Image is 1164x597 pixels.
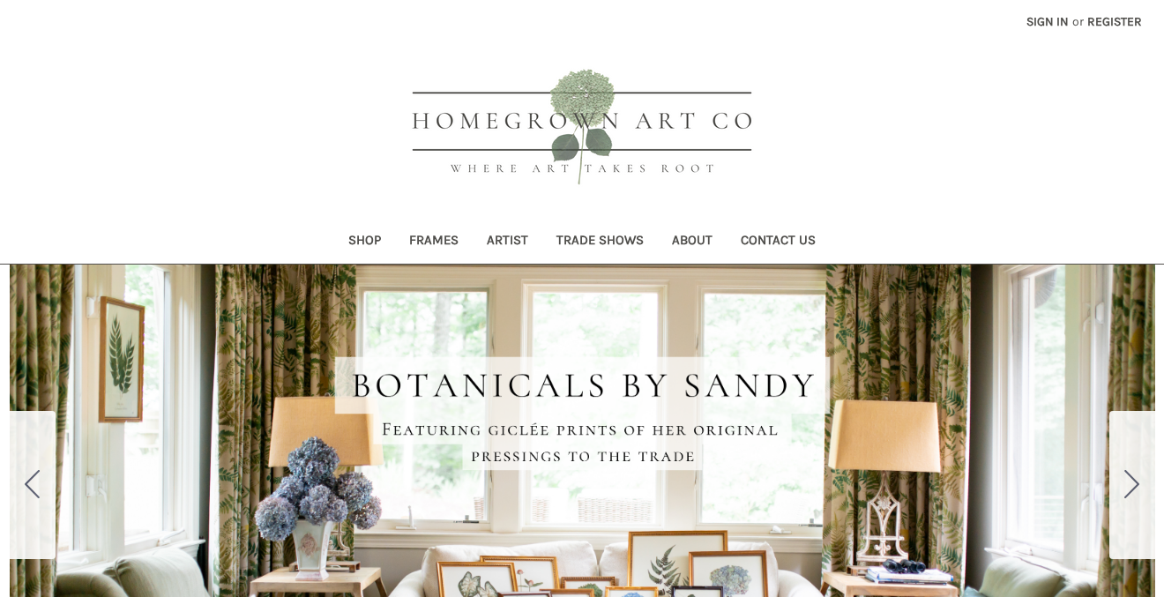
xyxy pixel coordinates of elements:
[384,49,780,208] img: HOMEGROWN ART CO
[334,220,395,264] a: Shop
[727,220,830,264] a: Contact Us
[1109,411,1155,559] button: Go to slide 2
[473,220,542,264] a: Artist
[658,220,727,264] a: About
[10,411,56,559] button: Go to slide 5
[395,220,473,264] a: Frames
[542,220,658,264] a: Trade Shows
[1071,12,1086,31] span: or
